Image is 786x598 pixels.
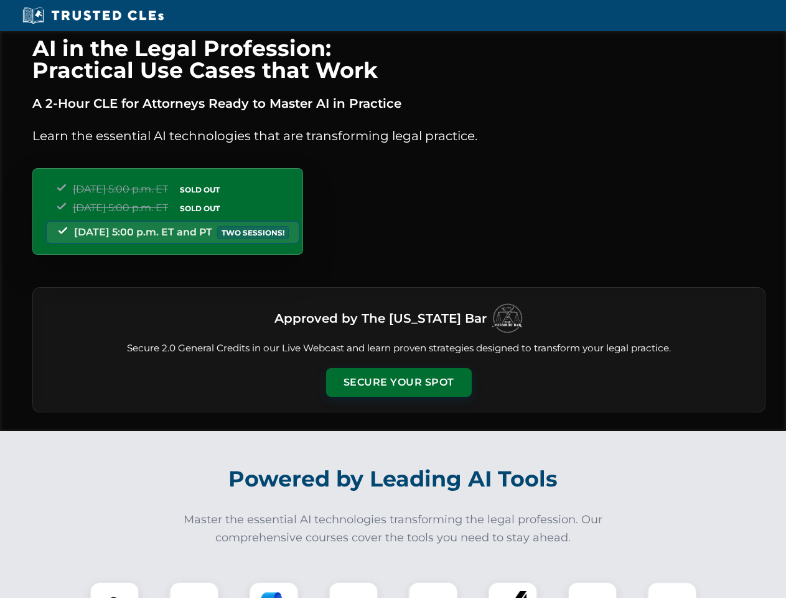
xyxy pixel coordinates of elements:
[73,183,168,195] span: [DATE] 5:00 p.m. ET
[32,126,765,146] p: Learn the essential AI technologies that are transforming legal practice.
[175,183,224,196] span: SOLD OUT
[175,202,224,215] span: SOLD OUT
[274,307,487,330] h3: Approved by The [US_STATE] Bar
[175,511,611,547] p: Master the essential AI technologies transforming the legal profession. Our comprehensive courses...
[326,368,472,397] button: Secure Your Spot
[32,93,765,113] p: A 2-Hour CLE for Attorneys Ready to Master AI in Practice
[492,303,523,334] img: Logo
[19,6,167,25] img: Trusted CLEs
[49,457,738,501] h2: Powered by Leading AI Tools
[48,341,750,356] p: Secure 2.0 General Credits in our Live Webcast and learn proven strategies designed to transform ...
[32,37,765,81] h1: AI in the Legal Profession: Practical Use Cases that Work
[73,202,168,214] span: [DATE] 5:00 p.m. ET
